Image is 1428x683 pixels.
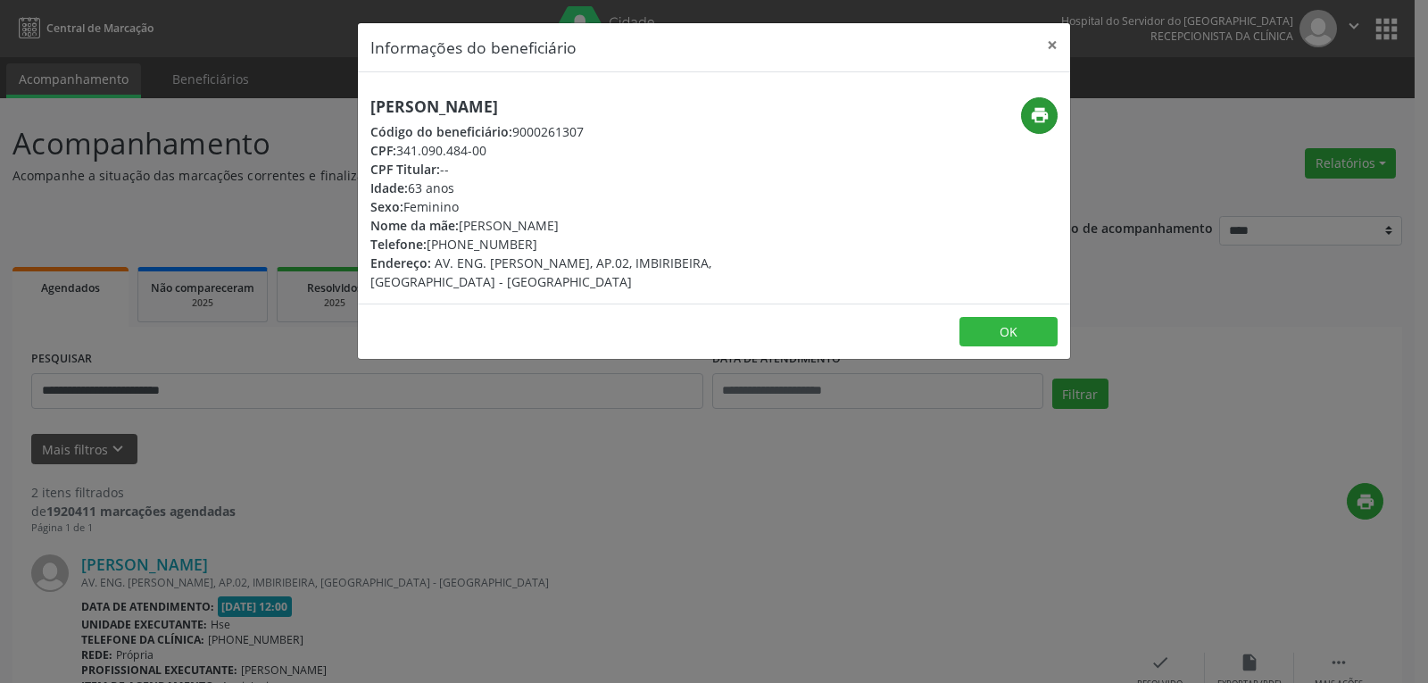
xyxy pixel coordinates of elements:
[370,179,408,196] span: Idade:
[370,160,820,179] div: --
[370,217,459,234] span: Nome da mãe:
[370,235,820,254] div: [PHONE_NUMBER]
[370,122,820,141] div: 9000261307
[370,216,820,235] div: [PERSON_NAME]
[370,254,711,290] span: AV. ENG. [PERSON_NAME], AP.02, IMBIRIBEIRA, [GEOGRAPHIC_DATA] - [GEOGRAPHIC_DATA]
[370,198,403,215] span: Sexo:
[959,317,1058,347] button: OK
[370,141,820,160] div: 341.090.484-00
[370,161,440,178] span: CPF Titular:
[370,179,820,197] div: 63 anos
[1030,105,1050,125] i: print
[370,197,820,216] div: Feminino
[370,254,431,271] span: Endereço:
[370,36,577,59] h5: Informações do beneficiário
[1034,23,1070,67] button: Close
[370,142,396,159] span: CPF:
[370,123,512,140] span: Código do beneficiário:
[370,97,820,116] h5: [PERSON_NAME]
[1021,97,1058,134] button: print
[370,236,427,253] span: Telefone:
